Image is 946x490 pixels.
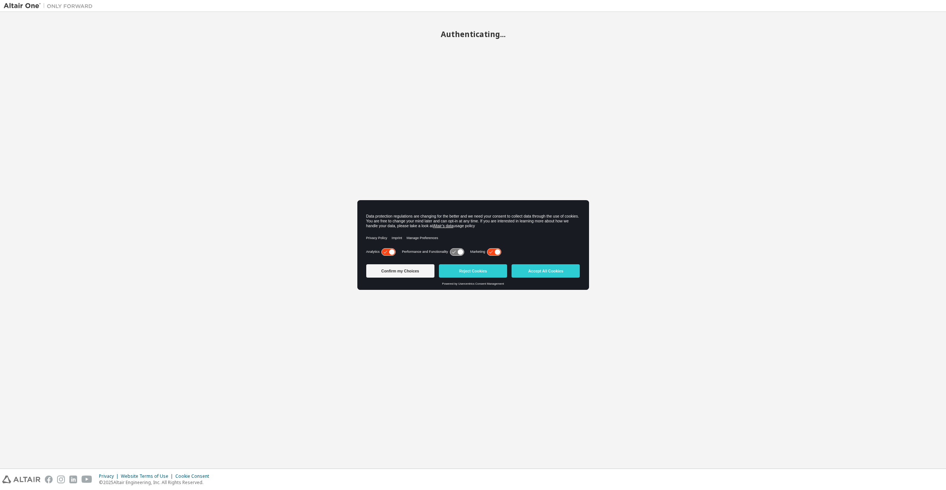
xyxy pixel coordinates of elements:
h2: Authenticating... [4,29,942,39]
div: Website Terms of Use [121,473,175,479]
img: facebook.svg [45,476,53,483]
div: Privacy [99,473,121,479]
img: altair_logo.svg [2,476,40,483]
img: linkedin.svg [69,476,77,483]
img: youtube.svg [82,476,92,483]
p: © 2025 Altair Engineering, Inc. All Rights Reserved. [99,479,214,486]
img: Altair One [4,2,96,10]
img: instagram.svg [57,476,65,483]
div: Cookie Consent [175,473,214,479]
